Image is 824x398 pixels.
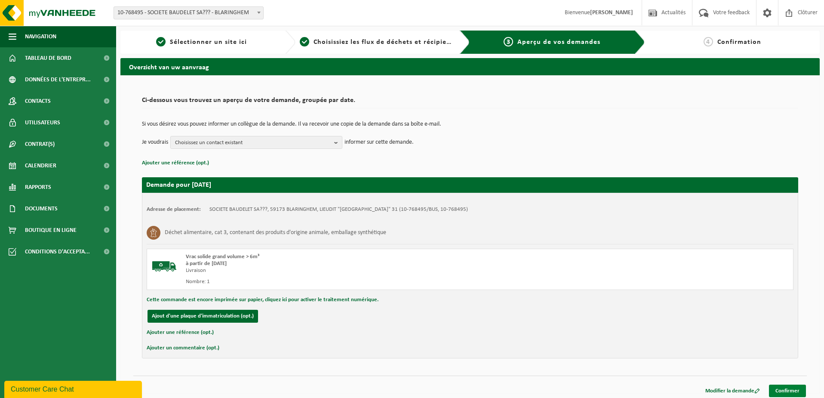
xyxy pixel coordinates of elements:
strong: Adresse de placement: [147,207,201,212]
p: informer sur cette demande. [344,136,414,149]
span: Choisissez un contact existant [175,136,331,149]
span: 3 [504,37,513,46]
td: SOCIETE BAUDELET SA???, 59173 BLARINGHEM, LIEUDIT "[GEOGRAPHIC_DATA]" 31 (10-768495/BUS, 10-768495) [209,206,468,213]
h2: Ci-dessous vous trouvez un aperçu de votre demande, groupée par date. [142,97,798,108]
span: Choisissiez les flux de déchets et récipients [314,39,457,46]
img: BL-SO-LV.png [151,253,177,279]
button: Choisissez un contact existant [170,136,342,149]
div: Livraison [186,267,504,274]
span: 4 [704,37,713,46]
a: Modifier la demande [699,385,766,397]
p: Si vous désirez vous pouvez informer un collègue de la demande. Il va recevoir une copie de la de... [142,121,798,127]
h3: Déchet alimentaire, cat 3, contenant des produits d'origine animale, emballage synthétique [165,226,386,240]
span: Confirmation [717,39,761,46]
a: 2Choisissiez les flux de déchets et récipients [300,37,453,47]
span: Calendrier [25,155,56,176]
a: 1Sélectionner un site ici [125,37,278,47]
button: Ajout d'une plaque d'immatriculation (opt.) [148,310,258,323]
iframe: chat widget [4,379,144,398]
span: Utilisateurs [25,112,60,133]
span: Navigation [25,26,56,47]
strong: [PERSON_NAME] [590,9,633,16]
span: Conditions d'accepta... [25,241,90,262]
span: Contrat(s) [25,133,55,155]
span: 1 [156,37,166,46]
span: Aperçu de vos demandes [517,39,600,46]
h2: Overzicht van uw aanvraag [120,58,820,75]
span: Sélectionner un site ici [170,39,247,46]
button: Ajouter une référence (opt.) [142,157,209,169]
strong: à partir de [DATE] [186,261,227,266]
span: Contacts [25,90,51,112]
span: 10-768495 - SOCIETE BAUDELET SA??? - BLARINGHEM [114,7,263,19]
button: Ajouter un commentaire (opt.) [147,342,219,354]
a: Confirmer [769,385,806,397]
span: Documents [25,198,58,219]
span: Tableau de bord [25,47,71,69]
div: Nombre: 1 [186,278,504,285]
span: Données de l'entrepr... [25,69,91,90]
span: 2 [300,37,309,46]
span: Vrac solide grand volume > 6m³ [186,254,259,259]
strong: Demande pour [DATE] [146,182,211,188]
span: Rapports [25,176,51,198]
span: 10-768495 - SOCIETE BAUDELET SA??? - BLARINGHEM [114,6,264,19]
button: Cette commande est encore imprimée sur papier, cliquez ici pour activer le traitement numérique. [147,294,378,305]
button: Ajouter une référence (opt.) [147,327,214,338]
p: Je voudrais [142,136,168,149]
span: Boutique en ligne [25,219,77,241]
